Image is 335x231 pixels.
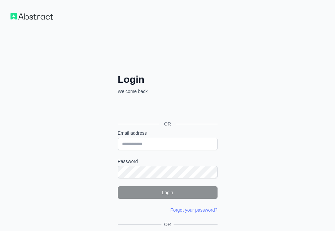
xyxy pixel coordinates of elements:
span: OR [161,221,174,228]
label: Password [118,158,218,165]
iframe: Tlačítko Přihlášení přes Google [115,102,220,116]
p: Welcome back [118,88,218,95]
img: Workflow [10,13,53,20]
button: Login [118,186,218,199]
label: Email address [118,130,218,136]
a: Forgot your password? [170,207,217,213]
h2: Login [118,74,218,85]
span: OR [159,121,176,127]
